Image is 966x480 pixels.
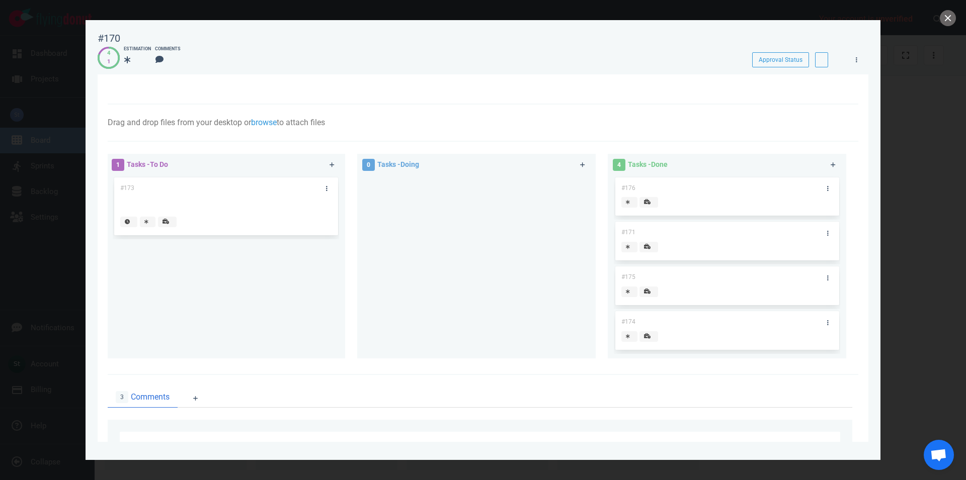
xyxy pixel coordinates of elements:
[621,229,635,236] span: #171
[613,159,625,171] span: 4
[377,160,419,168] span: Tasks - Doing
[155,46,181,53] div: Comments
[107,58,110,66] div: 1
[251,118,277,127] a: browse
[112,159,124,171] span: 1
[107,49,110,58] div: 4
[940,10,956,26] button: close
[120,184,134,191] span: #173
[621,318,635,325] span: #174
[131,391,170,403] span: Comments
[124,46,151,53] div: Estimation
[108,118,251,127] span: Drag and drop files from your desktop or
[621,184,635,191] span: #176
[127,160,168,168] span: Tasks - To Do
[277,118,325,127] span: to attach files
[924,440,954,470] div: Open chat
[628,160,668,168] span: Tasks - Done
[116,391,128,403] span: 3
[621,273,635,280] span: #175
[362,159,375,171] span: 0
[752,52,809,67] button: Approval Status
[98,32,120,45] div: #170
